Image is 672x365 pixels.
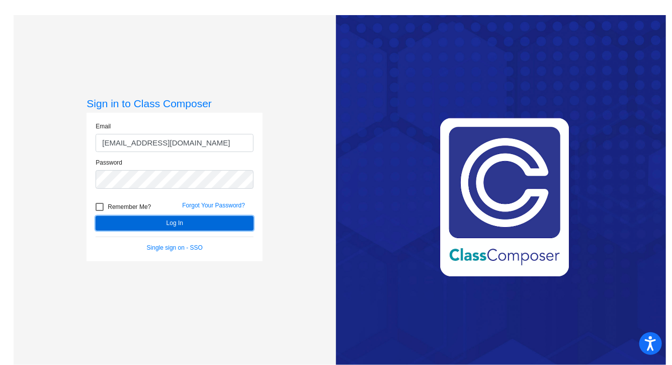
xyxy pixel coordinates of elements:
span: Remember Me? [108,201,151,213]
a: Forgot Your Password? [182,202,245,209]
label: Password [96,158,122,167]
button: Log In [96,216,254,231]
a: Single sign on - SSO [147,244,203,251]
h3: Sign in to Class Composer [87,97,263,110]
label: Email [96,122,111,131]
